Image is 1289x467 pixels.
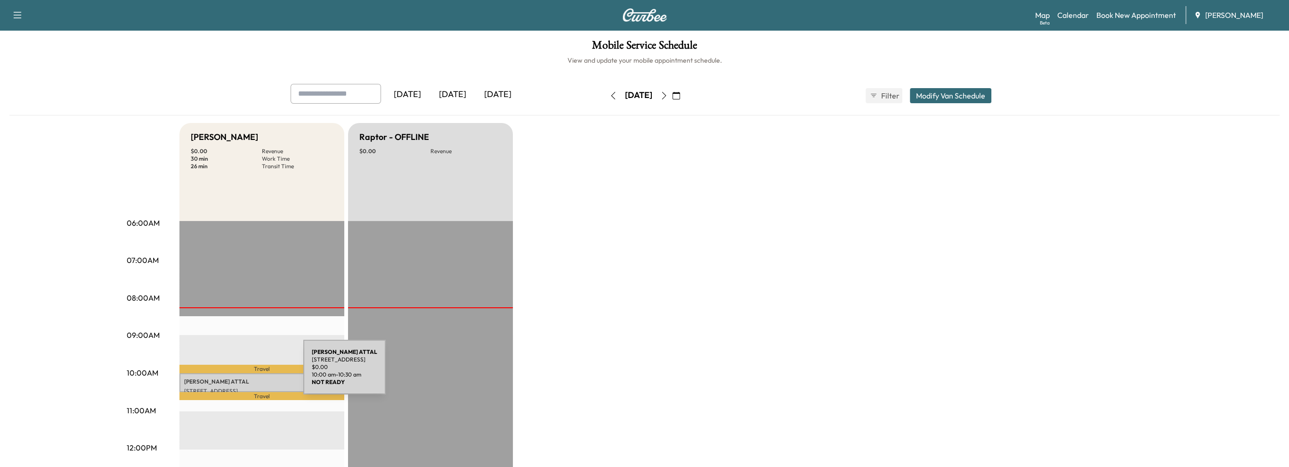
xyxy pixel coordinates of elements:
[179,392,344,400] p: Travel
[1205,9,1263,21] span: [PERSON_NAME]
[191,131,258,144] h5: [PERSON_NAME]
[625,90,652,101] div: [DATE]
[127,442,157,453] p: 12:00PM
[312,356,377,363] p: [STREET_ADDRESS]
[1096,9,1176,21] a: Book New Appointment
[475,84,520,106] div: [DATE]
[127,405,156,416] p: 11:00AM
[184,387,340,395] p: [STREET_ADDRESS]
[312,371,377,378] p: 10:00 am - 10:30 am
[179,365,344,373] p: Travel
[262,147,333,155] p: Revenue
[184,378,340,385] p: [PERSON_NAME] ATTAL
[881,90,898,101] span: Filter
[430,147,502,155] p: Revenue
[1040,19,1050,26] div: Beta
[359,131,429,144] h5: Raptor - OFFLINE
[191,163,262,170] p: 26 min
[9,56,1280,65] h6: View and update your mobile appointment schedule.
[127,367,158,378] p: 10:00AM
[262,155,333,163] p: Work Time
[127,292,160,303] p: 08:00AM
[622,8,667,22] img: Curbee Logo
[1035,9,1050,21] a: MapBeta
[430,84,475,106] div: [DATE]
[385,84,430,106] div: [DATE]
[312,363,377,371] p: $ 0.00
[127,329,160,341] p: 09:00AM
[910,88,991,103] button: Modify Van Schedule
[127,217,160,229] p: 06:00AM
[1057,9,1089,21] a: Calendar
[866,88,902,103] button: Filter
[312,378,345,385] b: NOT READY
[9,40,1280,56] h1: Mobile Service Schedule
[262,163,333,170] p: Transit Time
[359,147,430,155] p: $ 0.00
[312,348,377,355] b: [PERSON_NAME] ATTAL
[127,254,159,266] p: 07:00AM
[191,147,262,155] p: $ 0.00
[191,155,262,163] p: 30 min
